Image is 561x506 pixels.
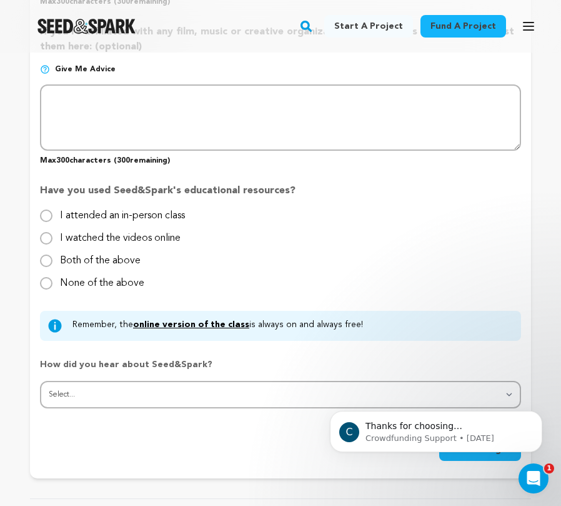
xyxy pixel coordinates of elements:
[60,246,141,266] label: Both of the above
[37,19,136,34] a: Seed&Spark Homepage
[60,223,181,243] label: I watched the videos online
[60,201,185,221] label: I attended an in-person class
[311,385,561,472] iframe: Intercom notifications message
[324,15,413,38] a: Start a project
[56,157,69,164] span: 300
[72,318,363,333] p: Remember, the is always on and always free!
[40,183,521,208] p: Have you used Seed&Spark's educational resources?
[40,358,521,381] p: How did you hear about Seed&Spark?
[133,320,249,329] a: online version of the class
[60,268,144,288] label: None of the above
[55,64,116,74] span: Give me advice
[544,463,554,473] span: 1
[40,151,521,166] p: Max characters ( remaining)
[117,157,130,164] span: 300
[420,15,506,38] a: Fund a project
[37,19,136,34] img: Seed&Spark Logo Dark Mode
[40,64,50,74] img: help-circle.svg
[519,463,549,493] iframe: Intercom live chat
